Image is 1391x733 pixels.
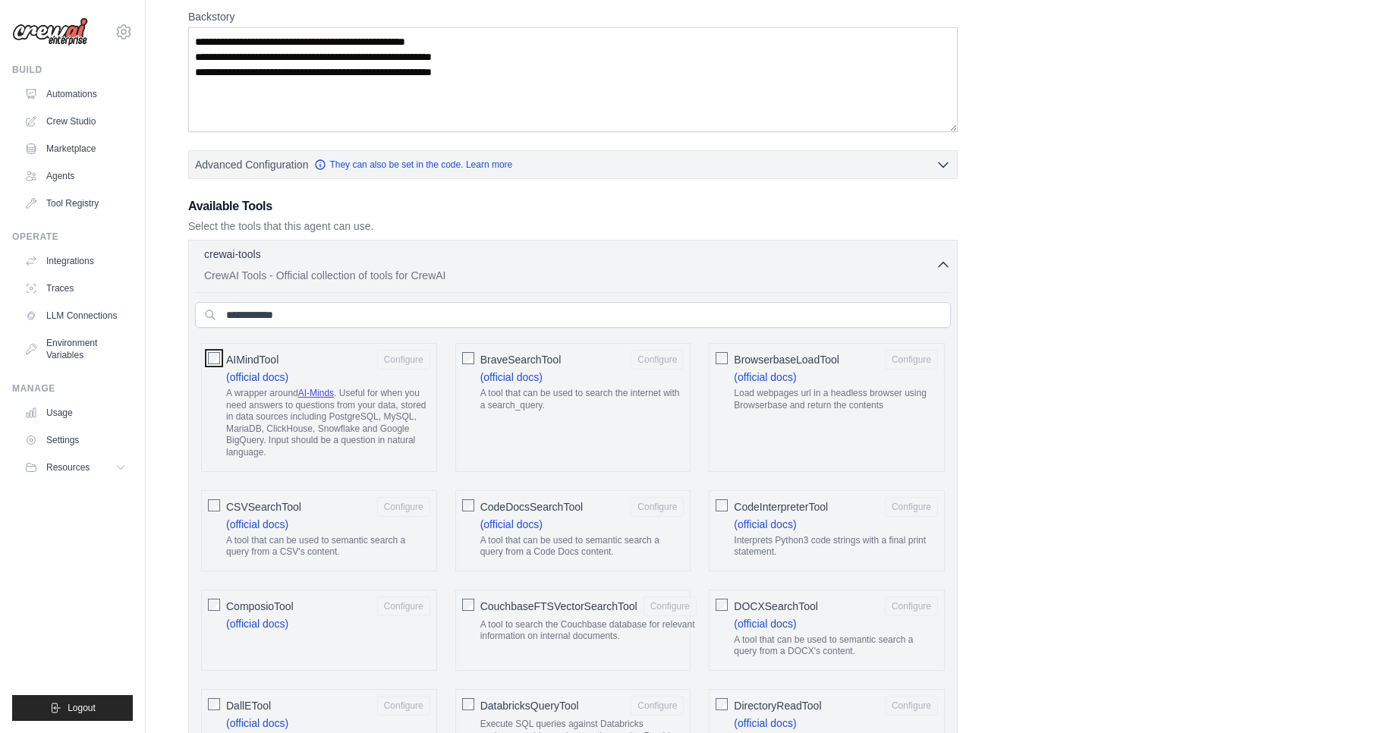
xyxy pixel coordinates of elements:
[734,371,796,383] a: (official docs)
[204,268,936,283] p: CrewAI Tools - Official collection of tools for CrewAI
[18,401,133,425] a: Usage
[204,247,261,262] p: crewai-tools
[377,350,430,370] button: AIMindTool (official docs) A wrapper aroundAI-Minds. Useful for when you need answers to question...
[18,82,133,106] a: Automations
[377,497,430,517] button: CSVSearchTool (official docs) A tool that can be used to semantic search a query from a CSV's con...
[18,164,133,188] a: Agents
[734,388,938,411] p: Load webpages url in a headless browser using Browserbase and return the contents
[68,702,96,714] span: Logout
[226,499,301,514] span: CSVSearchTool
[188,197,958,215] h3: Available Tools
[12,382,133,395] div: Manage
[734,518,796,530] a: (official docs)
[631,497,684,517] button: CodeDocsSearchTool (official docs) A tool that can be used to semantic search a query from a Code...
[226,698,271,713] span: DallETool
[188,219,958,234] p: Select the tools that this agent can use.
[12,64,133,76] div: Build
[226,717,288,729] a: (official docs)
[18,331,133,367] a: Environment Variables
[480,352,562,367] span: BraveSearchTool
[226,535,430,558] p: A tool that can be used to semantic search a query from a CSV's content.
[226,599,294,614] span: ComposioTool
[18,276,133,300] a: Traces
[46,461,90,473] span: Resources
[734,535,938,558] p: Interprets Python3 code strings with a final print statement.
[480,535,684,558] p: A tool that can be used to semantic search a query from a Code Docs content.
[226,352,279,367] span: AIMindTool
[480,388,684,411] p: A tool that can be used to search the internet with a search_query.
[734,698,821,713] span: DirectoryReadTool
[734,599,818,614] span: DOCXSearchTool
[480,619,697,643] p: A tool to search the Couchbase database for relevant information on internal documents.
[18,428,133,452] a: Settings
[734,352,839,367] span: BrowserbaseLoadTool
[734,618,796,630] a: (official docs)
[12,17,88,46] img: Logo
[18,191,133,215] a: Tool Registry
[885,350,938,370] button: BrowserbaseLoadTool (official docs) Load webpages url in a headless browser using Browserbase and...
[734,717,796,729] a: (official docs)
[314,159,512,171] a: They can also be set in the code. Learn more
[377,596,430,616] button: ComposioTool (official docs)
[226,618,288,630] a: (official docs)
[226,388,430,459] p: A wrapper around . Useful for when you need answers to questions from your data, stored in data s...
[12,231,133,243] div: Operate
[18,249,133,273] a: Integrations
[480,499,583,514] span: CodeDocsSearchTool
[195,247,951,283] button: crewai-tools CrewAI Tools - Official collection of tools for CrewAI
[195,157,308,172] span: Advanced Configuration
[226,371,288,383] a: (official docs)
[480,371,543,383] a: (official docs)
[885,696,938,716] button: DirectoryReadTool (official docs) A tool that can be used to recursively list a directory's content.
[188,9,958,24] label: Backstory
[734,499,828,514] span: CodeInterpreterTool
[18,109,133,134] a: Crew Studio
[480,599,637,614] span: CouchbaseFTSVectorSearchTool
[734,634,938,658] p: A tool that can be used to semantic search a query from a DOCX's content.
[18,455,133,480] button: Resources
[885,596,938,616] button: DOCXSearchTool (official docs) A tool that can be used to semantic search a query from a DOCX's c...
[189,151,957,178] button: Advanced Configuration They can also be set in the code. Learn more
[480,518,543,530] a: (official docs)
[12,695,133,721] button: Logout
[377,696,430,716] button: DallETool (official docs) Generates images using OpenAI's Dall-E model.
[18,304,133,328] a: LLM Connections
[885,497,938,517] button: CodeInterpreterTool (official docs) Interprets Python3 code strings with a final print statement.
[480,698,579,713] span: DatabricksQueryTool
[298,388,334,398] a: AI-Minds
[18,137,133,161] a: Marketplace
[631,350,684,370] button: BraveSearchTool (official docs) A tool that can be used to search the internet with a search_query.
[644,596,697,616] button: CouchbaseFTSVectorSearchTool A tool to search the Couchbase database for relevant information on ...
[226,518,288,530] a: (official docs)
[631,696,684,716] button: DatabricksQueryTool Execute SQL queries against Databricks workspace tables and return the result...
